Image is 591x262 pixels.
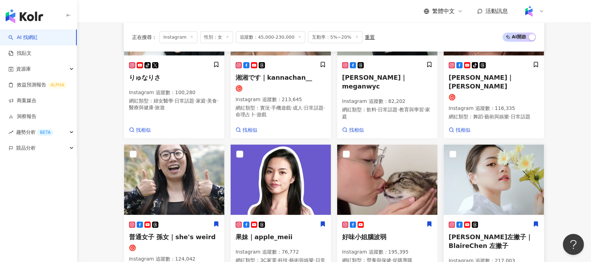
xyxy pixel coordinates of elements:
[8,113,36,120] a: 洞察報告
[324,105,325,111] span: ·
[236,96,326,103] p: Instagram 追蹤數 ： 213,645
[449,233,532,249] span: [PERSON_NAME]左撇子｜BlaireChen 左撇子
[449,113,539,120] p: 網紅類型 ：
[349,127,364,134] span: 找相似
[129,89,219,96] p: Instagram 追蹤數 ： 100,280
[124,145,224,215] img: KOL Avatar
[511,114,530,119] span: 日常話題
[342,106,433,120] p: 網紅類型 ：
[37,129,53,136] div: BETA
[16,61,31,77] span: 資源庫
[522,5,536,18] img: Kolr%20app%20icon%20%281%29.png
[236,105,326,118] p: 網紅類型 ：
[129,105,154,110] span: 醫療與健康
[484,114,509,119] span: 藝術與娛樂
[236,233,293,241] span: 果妹｜apple_meii
[473,114,483,119] span: 舞蹈
[260,105,270,111] span: 實況
[16,140,36,156] span: 競品分析
[485,8,508,14] span: 活動訊息
[424,107,425,112] span: ·
[376,107,378,112] span: ·
[8,34,38,41] a: searchAI 找網紅
[8,81,67,89] a: 效益預測報告ALPHA
[159,31,197,43] span: Instagram
[563,234,584,255] iframe: Help Scout Beacon - Open
[271,105,291,111] span: 手機遊戲
[231,145,331,215] img: KOL Avatar
[342,74,407,90] span: [PERSON_NAME]｜meganwyc
[154,105,155,110] span: ·
[236,112,255,117] span: 命理占卜
[196,98,206,104] span: 家庭
[236,74,312,81] span: 湘湘です｜kannachan__
[398,107,399,112] span: ·
[293,105,303,111] span: 成人
[194,98,196,104] span: ·
[342,249,433,256] p: Instagram 追蹤數 ： 195,395
[154,98,173,104] span: 婦女醫學
[16,124,53,140] span: 趨勢分析
[432,7,455,15] span: 繁體中文
[378,107,398,112] span: 日常話題
[129,127,151,134] a: 找相似
[270,105,271,111] span: ·
[129,74,161,81] span: りゅなりさ
[8,50,32,57] a: 找貼文
[207,98,217,104] span: 美食
[365,34,375,40] div: 重置
[206,98,207,104] span: ·
[200,31,233,43] span: 性別：女
[449,74,514,90] span: [PERSON_NAME]｜[PERSON_NAME]
[509,114,510,119] span: ·
[6,9,43,23] img: logo
[257,112,266,117] span: 遊戲
[8,97,36,104] a: 商案媒合
[175,98,194,104] span: 日常話題
[291,105,292,111] span: ·
[236,127,257,134] a: 找相似
[236,249,326,256] p: Instagram 追蹤數 ： 76,772
[304,105,324,111] span: 日常話題
[217,98,218,104] span: ·
[255,112,257,117] span: ·
[337,145,437,215] img: KOL Avatar
[236,31,305,43] span: 追蹤數：45,000-230,000
[303,105,304,111] span: ·
[444,145,544,215] img: KOL Avatar
[173,98,175,104] span: ·
[342,107,430,119] span: 家庭
[456,127,470,134] span: 找相似
[342,233,386,241] span: 好味小姐腦波弱
[342,98,433,105] p: Instagram 追蹤數 ： 82,202
[367,107,376,112] span: 飲料
[449,105,539,112] p: Instagram 追蹤數 ： 116,335
[155,105,165,110] span: 旅遊
[132,34,157,40] span: 正在搜尋 ：
[8,130,13,135] span: rise
[129,233,216,241] span: 普通女子 孫女｜she's weird
[136,127,151,134] span: 找相似
[483,114,484,119] span: ·
[243,127,257,134] span: 找相似
[449,127,470,134] a: 找相似
[342,127,364,134] a: 找相似
[308,31,362,43] span: 互動率：5%~20%
[129,98,219,111] p: 網紅類型 ：
[399,107,424,112] span: 教育與學習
